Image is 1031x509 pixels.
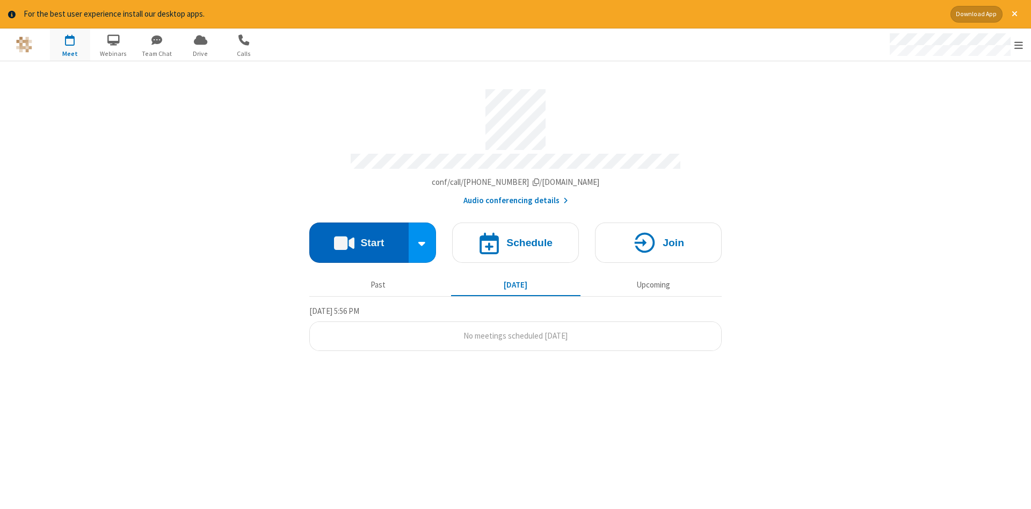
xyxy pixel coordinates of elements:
[137,49,177,59] span: Team Chat
[24,8,942,20] div: For the best user experience install our desktop apps.
[93,49,134,59] span: Webinars
[309,305,722,351] section: Today's Meetings
[432,176,600,189] button: Copy my meeting room linkCopy my meeting room link
[50,49,90,59] span: Meet
[309,81,722,206] section: Account details
[4,28,44,61] button: Logo
[360,238,384,248] h4: Start
[451,275,580,296] button: [DATE]
[314,275,443,296] button: Past
[432,177,600,187] span: Copy my meeting room link
[1006,6,1023,23] button: Close alert
[180,49,221,59] span: Drive
[663,238,684,248] h4: Join
[452,223,579,263] button: Schedule
[224,49,264,59] span: Calls
[409,223,437,263] div: Start conference options
[309,306,359,316] span: [DATE] 5:56 PM
[309,223,409,263] button: Start
[595,223,722,263] button: Join
[16,37,32,53] img: QA Selenium DO NOT DELETE OR CHANGE
[880,28,1031,61] div: Open menu
[506,238,553,248] h4: Schedule
[463,331,568,341] span: No meetings scheduled [DATE]
[589,275,718,296] button: Upcoming
[950,6,1003,23] button: Download App
[463,195,568,207] button: Audio conferencing details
